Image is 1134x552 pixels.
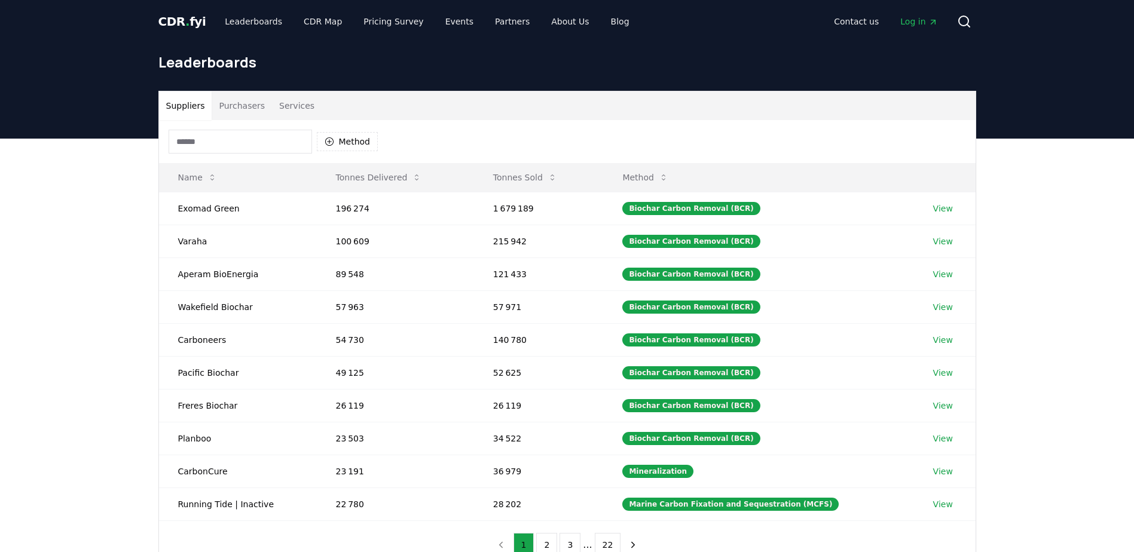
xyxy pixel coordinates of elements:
nav: Main [215,11,638,32]
button: Method [613,165,678,189]
button: Tonnes Sold [484,165,567,189]
td: 49 125 [317,356,474,389]
a: CDR Map [294,11,351,32]
td: Exomad Green [159,192,317,225]
div: Biochar Carbon Removal (BCR) [622,366,760,379]
a: Contact us [824,11,888,32]
div: Biochar Carbon Removal (BCR) [622,432,760,445]
button: Services [272,91,322,120]
td: 52 625 [474,356,604,389]
td: 57 971 [474,290,604,323]
a: View [933,367,953,379]
td: Planboo [159,422,317,455]
a: Partners [485,11,539,32]
td: 140 780 [474,323,604,356]
td: 28 202 [474,487,604,520]
td: Aperam BioEnergia [159,257,317,290]
button: Name [169,165,227,189]
td: Running Tide | Inactive [159,487,317,520]
a: View [933,400,953,412]
td: 26 119 [317,389,474,422]
td: 196 274 [317,192,474,225]
div: Marine Carbon Fixation and Sequestration (MCFS) [622,498,839,511]
a: CDR.fyi [158,13,206,30]
li: ... [583,538,592,552]
td: 23 191 [317,455,474,487]
td: CarbonCure [159,455,317,487]
a: View [933,465,953,477]
button: Method [317,132,378,151]
a: View [933,433,953,444]
div: Mineralization [622,465,693,478]
span: CDR fyi [158,14,206,29]
td: Wakefield Biochar [159,290,317,323]
nav: Main [824,11,947,32]
a: View [933,268,953,280]
div: Biochar Carbon Removal (BCR) [622,268,760,281]
a: Events [436,11,483,32]
td: 89 548 [317,257,474,290]
td: 1 679 189 [474,192,604,225]
td: 26 119 [474,389,604,422]
div: Biochar Carbon Removal (BCR) [622,300,760,314]
td: 121 433 [474,257,604,290]
td: 100 609 [317,225,474,257]
td: Freres Biochar [159,389,317,422]
button: Tonnes Delivered [326,165,432,189]
a: Pricing Survey [354,11,433,32]
td: 23 503 [317,422,474,455]
a: View [933,203,953,214]
a: Leaderboards [215,11,292,32]
td: Pacific Biochar [159,356,317,389]
button: Suppliers [159,91,212,120]
td: Carboneers [159,323,317,356]
span: Log in [900,16,937,27]
button: Purchasers [212,91,272,120]
div: Biochar Carbon Removal (BCR) [622,202,760,215]
span: . [185,14,189,29]
a: View [933,334,953,346]
td: 34 522 [474,422,604,455]
a: About Us [542,11,598,32]
a: Log in [891,11,947,32]
td: 57 963 [317,290,474,323]
div: Biochar Carbon Removal (BCR) [622,399,760,412]
td: Varaha [159,225,317,257]
a: View [933,235,953,247]
a: View [933,498,953,510]
td: 54 730 [317,323,474,356]
a: View [933,301,953,313]
div: Biochar Carbon Removal (BCR) [622,235,760,248]
a: Blog [601,11,639,32]
td: 36 979 [474,455,604,487]
td: 215 942 [474,225,604,257]
td: 22 780 [317,487,474,520]
h1: Leaderboards [158,53,976,72]
div: Biochar Carbon Removal (BCR) [622,333,760,346]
